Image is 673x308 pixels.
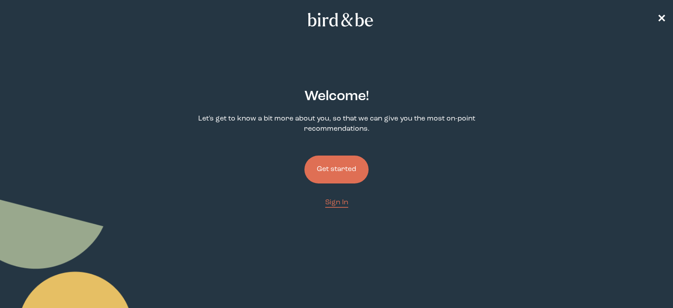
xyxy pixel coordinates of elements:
p: Let's get to know a bit more about you, so that we can give you the most on-point recommendations. [175,114,498,134]
h2: Welcome ! [304,86,369,107]
a: Get started [304,141,369,198]
span: Sign In [325,199,348,206]
iframe: Gorgias live chat messenger [629,266,664,299]
a: ✕ [657,12,666,27]
a: Sign In [325,198,348,208]
button: Get started [304,156,369,183]
span: ✕ [657,14,666,25]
